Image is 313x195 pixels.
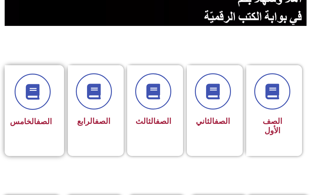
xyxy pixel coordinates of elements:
span: الصف الأول [263,117,282,135]
a: الصف [36,117,52,126]
a: الصف [214,117,230,126]
span: الخامس [10,117,52,126]
a: الصف [95,117,110,126]
span: الثالث [136,117,171,126]
span: الثاني [196,117,230,126]
span: الرابع [77,117,110,126]
a: الصف [156,117,171,126]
